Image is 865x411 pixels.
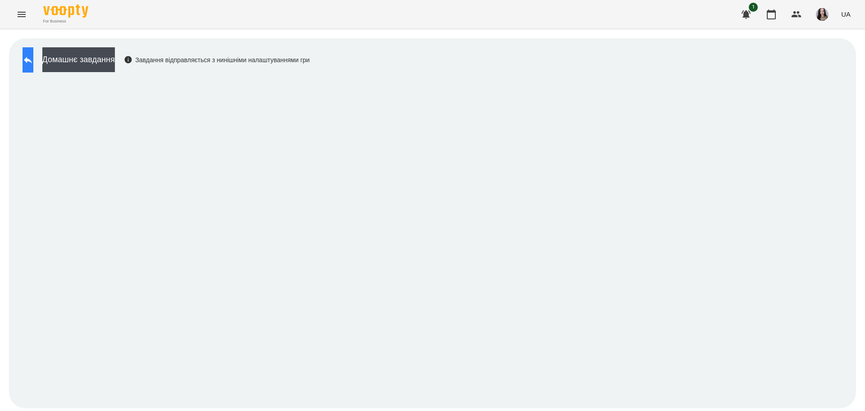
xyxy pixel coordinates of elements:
[841,9,851,19] span: UA
[838,6,854,23] button: UA
[11,4,32,25] button: Menu
[43,5,88,18] img: Voopty Logo
[816,8,829,21] img: 23d2127efeede578f11da5c146792859.jpg
[124,55,310,64] div: Завдання відправляється з нинішніми налаштуваннями гри
[43,18,88,24] span: For Business
[42,47,115,72] button: Домашнє завдання
[749,3,758,12] span: 1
